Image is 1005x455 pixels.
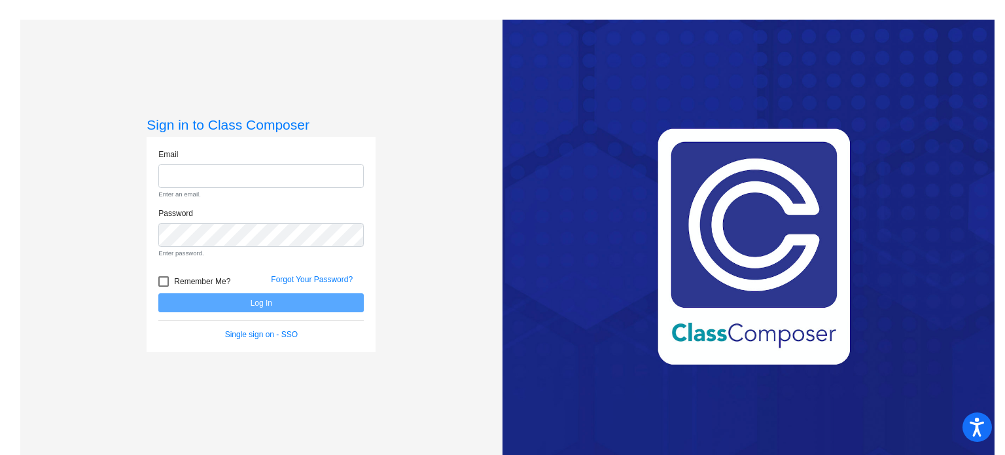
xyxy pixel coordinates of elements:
[225,330,298,339] a: Single sign on - SSO
[158,190,364,199] small: Enter an email.
[158,149,178,160] label: Email
[271,275,353,284] a: Forgot Your Password?
[158,208,193,219] label: Password
[158,293,364,312] button: Log In
[174,274,230,289] span: Remember Me?
[147,117,376,133] h3: Sign in to Class Composer
[158,249,364,258] small: Enter password.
